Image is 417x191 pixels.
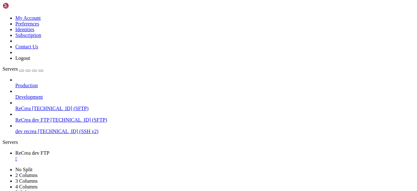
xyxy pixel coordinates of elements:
[15,106,31,111] span: ReCrea
[15,111,414,123] li: ReCrea dev FTP [TECHNICAL_ID] (SFTP)
[15,150,49,156] span: ReCrea dev FTP
[15,184,38,189] a: 4 Columns
[15,156,414,162] a: 
[15,77,414,88] li: Production
[15,117,414,123] a: ReCrea dev FTP [TECHNICAL_ID] (SFTP)
[15,129,414,134] a: dev recrea [TECHNICAL_ID] (SSH v2)
[15,123,414,134] li: dev recrea [TECHNICAL_ID] (SSH v2)
[32,106,88,111] span: [TECHNICAL_ID] (SFTP)
[50,117,107,123] span: [TECHNICAL_ID] (SFTP)
[3,139,414,145] div: Servers
[15,94,43,100] span: Development
[15,173,38,178] a: 2 Columns
[3,66,43,72] a: Servers
[15,129,36,134] span: dev recrea
[15,178,38,184] a: 3 Columns
[15,167,33,172] a: No Split
[15,83,414,88] a: Production
[15,106,414,111] a: ReCrea [TECHNICAL_ID] (SFTP)
[38,129,98,134] span: [TECHNICAL_ID] (SSH v2)
[15,44,38,49] a: Contact Us
[15,88,414,100] li: Development
[15,21,39,26] a: Preferences
[3,3,39,9] img: Shellngn
[15,100,414,111] li: ReCrea [TECHNICAL_ID] (SFTP)
[15,117,49,123] span: ReCrea dev FTP
[15,15,41,21] a: My Account
[15,32,41,38] a: Subscription
[15,55,30,61] a: Logout
[15,150,414,162] a: ReCrea dev FTP
[15,94,414,100] a: Development
[15,83,38,88] span: Production
[3,66,18,72] span: Servers
[15,27,34,32] a: Identities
